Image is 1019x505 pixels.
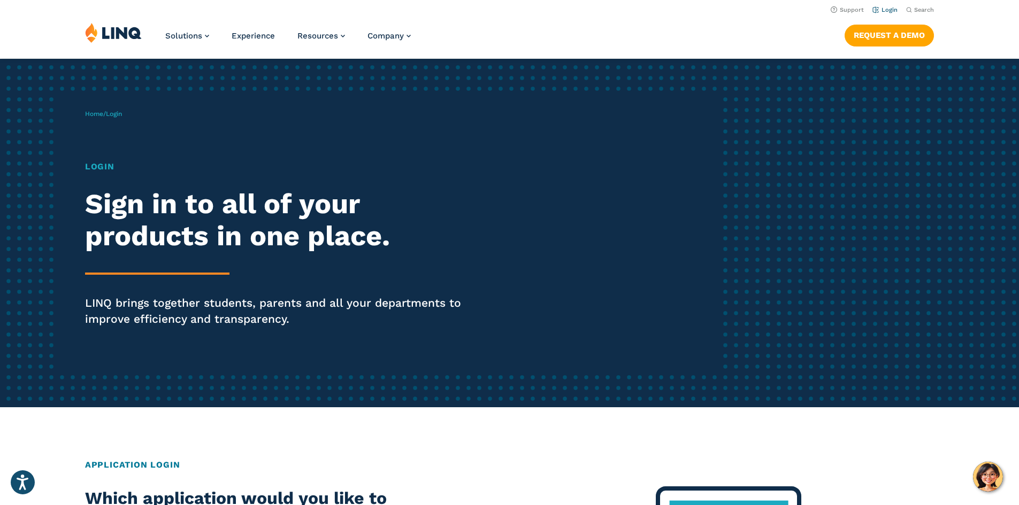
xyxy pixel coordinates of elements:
[85,110,103,118] a: Home
[914,6,934,13] span: Search
[973,462,1003,492] button: Hello, have a question? Let’s chat.
[845,22,934,46] nav: Button Navigation
[85,295,478,327] p: LINQ brings together students, parents and all your departments to improve efficiency and transpa...
[85,110,122,118] span: /
[367,31,411,41] a: Company
[831,6,864,13] a: Support
[165,31,202,41] span: Solutions
[872,6,898,13] a: Login
[165,22,411,58] nav: Primary Navigation
[297,31,345,41] a: Resources
[232,31,275,41] a: Experience
[297,31,338,41] span: Resources
[85,188,478,252] h2: Sign in to all of your products in one place.
[85,459,934,471] h2: Application Login
[845,25,934,46] a: Request a Demo
[906,6,934,14] button: Open Search Bar
[165,31,209,41] a: Solutions
[85,160,478,173] h1: Login
[106,110,122,118] span: Login
[85,22,142,43] img: LINQ | K‑12 Software
[367,31,404,41] span: Company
